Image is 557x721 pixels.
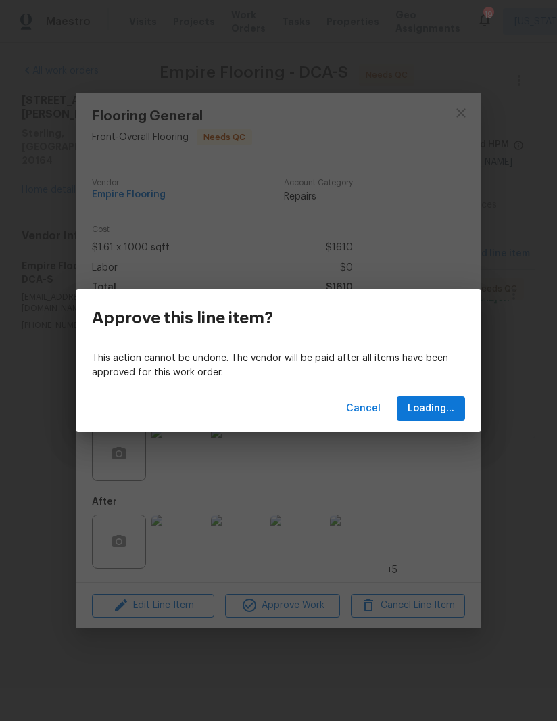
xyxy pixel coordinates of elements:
span: Loading... [408,400,454,417]
h3: Approve this line item? [92,308,273,327]
button: Cancel [341,396,386,421]
button: Loading... [397,396,465,421]
p: This action cannot be undone. The vendor will be paid after all items have been approved for this... [92,352,465,380]
span: Cancel [346,400,381,417]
